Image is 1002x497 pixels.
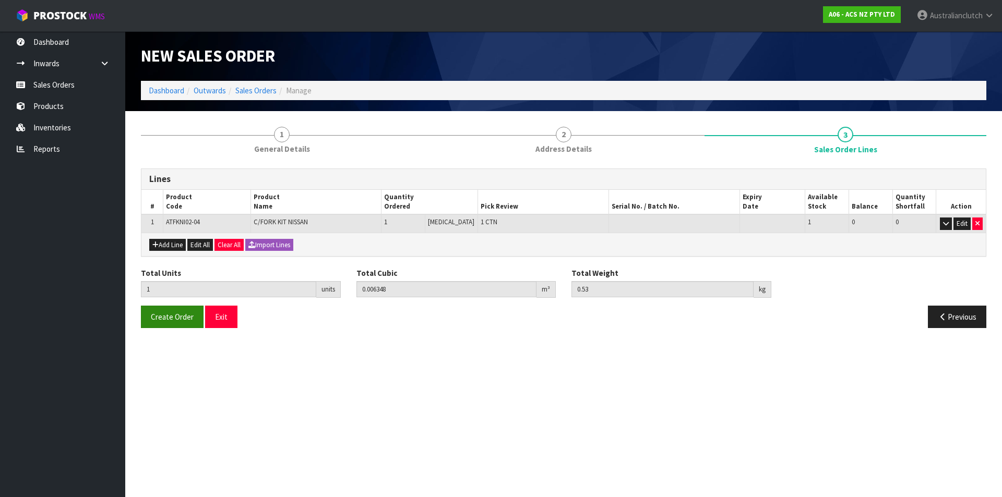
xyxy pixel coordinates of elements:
[896,217,899,226] span: 0
[274,127,290,142] span: 1
[930,10,983,20] span: Australianclutch
[151,217,154,226] span: 1
[754,281,771,298] div: kg
[849,190,893,215] th: Balance
[187,239,213,251] button: Edit All
[254,217,308,226] span: C/FORK KIT NISSAN
[235,86,277,95] a: Sales Orders
[151,312,194,322] span: Create Order
[571,268,618,278] label: Total Weight
[808,217,811,226] span: 1
[428,217,474,226] span: [MEDICAL_DATA]
[936,190,986,215] th: Action
[149,174,978,184] h3: Lines
[245,239,293,251] button: Import Lines
[571,281,754,297] input: Total Weight
[928,306,986,328] button: Previous
[535,143,592,154] span: Address Details
[149,239,186,251] button: Add Line
[16,9,29,22] img: cube-alt.png
[838,127,853,142] span: 3
[892,190,936,215] th: Quantity Shortfall
[536,281,556,298] div: m³
[205,306,237,328] button: Exit
[141,268,181,278] label: Total Units
[163,190,250,215] th: Product Code
[381,190,478,215] th: Quantity Ordered
[556,127,571,142] span: 2
[141,281,316,297] input: Total Units
[356,281,537,297] input: Total Cubic
[141,190,163,215] th: #
[740,190,805,215] th: Expiry Date
[829,10,895,19] strong: A06 - ACS NZ PTY LTD
[141,45,275,66] span: New Sales Order
[89,11,105,21] small: WMS
[316,281,341,298] div: units
[254,143,310,154] span: General Details
[481,217,497,226] span: 1 CTN
[33,9,87,22] span: ProStock
[852,217,855,226] span: 0
[166,217,200,226] span: ATFKNI02-04
[356,268,397,278] label: Total Cubic
[805,190,849,215] th: Available Stock
[214,239,244,251] button: Clear All
[478,190,609,215] th: Pick Review
[250,190,381,215] th: Product Name
[286,86,312,95] span: Manage
[141,306,204,328] button: Create Order
[194,86,226,95] a: Outwards
[149,86,184,95] a: Dashboard
[384,217,387,226] span: 1
[141,161,986,336] span: Sales Order Lines
[814,144,877,155] span: Sales Order Lines
[953,217,971,230] button: Edit
[609,190,740,215] th: Serial No. / Batch No.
